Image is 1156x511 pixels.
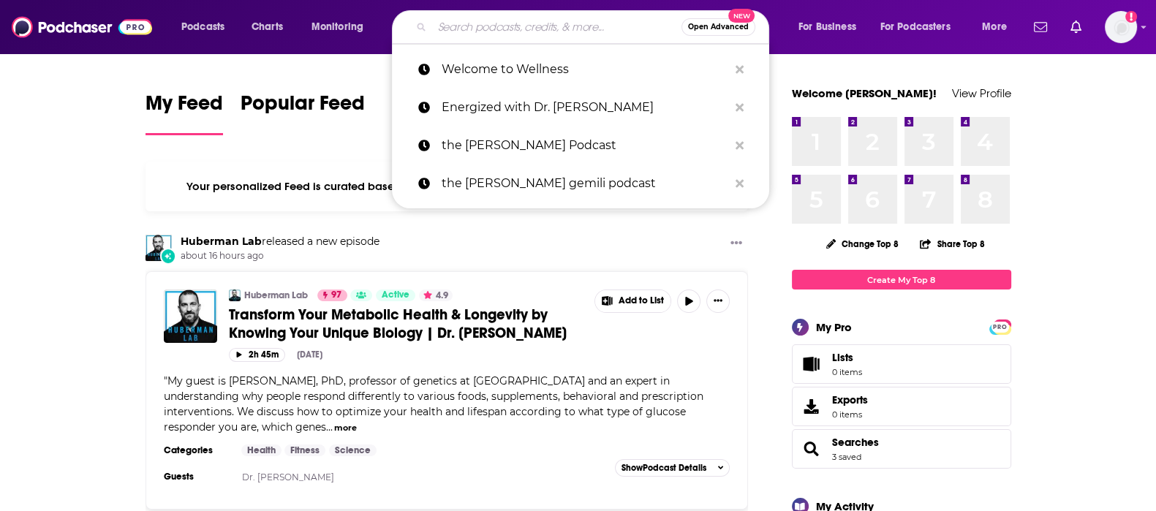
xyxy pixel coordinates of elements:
a: Dr. [PERSON_NAME] [242,472,334,482]
a: PRO [991,321,1009,332]
p: the dylan gemili podcast [442,164,728,202]
h3: released a new episode [181,235,379,249]
p: the Dylan Gemelli Podcast [442,126,728,164]
a: Charts [242,15,292,39]
img: Huberman Lab [229,289,241,301]
span: Add to List [619,295,664,306]
a: Science [329,444,377,456]
div: New Episode [160,248,176,264]
span: PRO [991,322,1009,333]
a: the [PERSON_NAME] gemili podcast [392,164,769,202]
button: more [334,422,357,434]
a: 3 saved [832,452,861,462]
a: Searches [832,436,879,449]
span: Podcasts [181,17,224,37]
p: Welcome to Wellness [442,50,728,88]
span: 0 items [832,367,862,377]
a: Welcome [PERSON_NAME]! [792,86,937,100]
button: open menu [972,15,1025,39]
span: Logged in as nicole.koremenos [1105,11,1137,43]
div: [DATE] [297,349,322,360]
span: Lists [832,351,853,364]
span: More [982,17,1007,37]
span: For Podcasters [880,17,951,37]
span: My guest is [PERSON_NAME], PhD, professor of genetics at [GEOGRAPHIC_DATA] and an expert in under... [164,374,703,434]
button: open menu [171,15,243,39]
a: Welcome to Wellness [392,50,769,88]
span: ... [326,420,333,434]
a: Health [241,444,282,456]
div: My Pro [816,320,852,334]
a: Active [376,289,415,301]
a: Create My Top 8 [792,270,1011,289]
button: Show More Button [706,289,730,313]
a: Transform Your Metabolic Health & Longevity by Knowing Your Unique Biology | Dr. [PERSON_NAME] [229,306,584,342]
button: Show More Button [595,290,671,312]
a: Energized with Dr. [PERSON_NAME] [392,88,769,126]
button: Change Top 8 [817,235,908,253]
span: For Business [798,17,856,37]
a: View Profile [952,86,1011,100]
span: about 16 hours ago [181,250,379,262]
span: Searches [792,429,1011,469]
button: Open AdvancedNew [681,18,755,36]
span: Monitoring [311,17,363,37]
span: Exports [832,393,868,406]
span: Popular Feed [241,91,365,124]
a: Huberman Lab [244,289,308,301]
button: 2h 45m [229,348,285,362]
span: Open Advanced [688,23,749,31]
span: My Feed [146,91,223,124]
span: Active [382,288,409,303]
span: Exports [797,396,826,417]
a: Searches [797,439,826,459]
img: Transform Your Metabolic Health & Longevity by Knowing Your Unique Biology | Dr. Michael Snyder [164,289,217,343]
span: Show Podcast Details [622,463,706,473]
input: Search podcasts, credits, & more... [432,15,681,39]
button: open menu [788,15,874,39]
h3: Guests [164,471,230,482]
a: My Feed [146,91,223,135]
svg: Add a profile image [1125,11,1137,23]
span: Lists [797,354,826,374]
span: 0 items [832,409,868,420]
img: User Profile [1105,11,1137,43]
button: open menu [871,15,972,39]
p: Energized with Dr. Mariza [442,88,728,126]
span: Lists [832,351,862,364]
button: Show profile menu [1105,11,1137,43]
a: Fitness [284,444,325,456]
div: Search podcasts, credits, & more... [406,10,783,44]
a: 97 [317,289,347,301]
span: 97 [331,288,341,303]
button: Share Top 8 [919,230,985,258]
a: Show notifications dropdown [1028,15,1053,39]
img: Podchaser - Follow, Share and Rate Podcasts [12,13,152,41]
a: the [PERSON_NAME] Podcast [392,126,769,164]
a: Huberman Lab [181,235,262,248]
a: Exports [792,387,1011,426]
button: Show More Button [725,235,748,253]
button: 4.9 [419,289,453,301]
button: ShowPodcast Details [615,459,730,477]
h3: Categories [164,444,230,456]
a: Popular Feed [241,91,365,135]
button: open menu [301,15,382,39]
span: Transform Your Metabolic Health & Longevity by Knowing Your Unique Biology | Dr. [PERSON_NAME] [229,306,567,342]
div: Your personalized Feed is curated based on the Podcasts, Creators, Users, and Lists that you Follow. [146,162,749,211]
span: Charts [252,17,283,37]
a: Show notifications dropdown [1065,15,1087,39]
img: Huberman Lab [146,235,172,261]
a: Lists [792,344,1011,384]
span: " [164,374,703,434]
span: New [728,9,755,23]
